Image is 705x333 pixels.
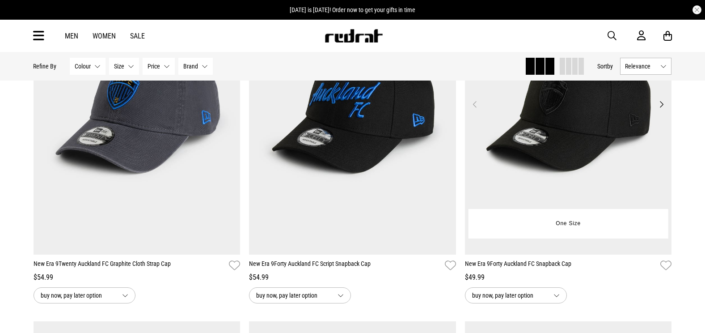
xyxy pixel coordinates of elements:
[110,58,139,75] button: Size
[70,58,106,75] button: Colour
[249,272,456,283] div: $54.99
[34,287,135,303] button: buy now, pay later option
[465,259,657,272] a: New Era 9Forty Auckland FC Snapback Cap
[324,29,383,43] img: Redrat logo
[130,32,145,40] a: Sale
[465,287,567,303] button: buy now, pay later option
[184,63,198,70] span: Brand
[75,63,91,70] span: Colour
[41,290,115,301] span: buy now, pay later option
[148,63,160,70] span: Price
[114,63,125,70] span: Size
[608,63,613,70] span: by
[65,32,78,40] a: Men
[549,216,587,232] button: One Size
[656,99,667,110] button: Next
[179,58,213,75] button: Brand
[625,63,657,70] span: Relevance
[249,287,351,303] button: buy now, pay later option
[469,99,481,110] button: Previous
[34,63,57,70] p: Refine By
[290,6,415,13] span: [DATE] is [DATE]! Order now to get your gifts in time
[249,259,441,272] a: New Era 9Forty Auckland FC Script Snapback Cap
[472,290,546,301] span: buy now, pay later option
[256,290,330,301] span: buy now, pay later option
[34,259,226,272] a: New Era 9Twenty Auckland FC Graphite Cloth Strap Cap
[465,272,672,283] div: $49.99
[93,32,116,40] a: Women
[143,58,175,75] button: Price
[621,58,672,75] button: Relevance
[34,272,241,283] div: $54.99
[598,61,613,72] button: Sortby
